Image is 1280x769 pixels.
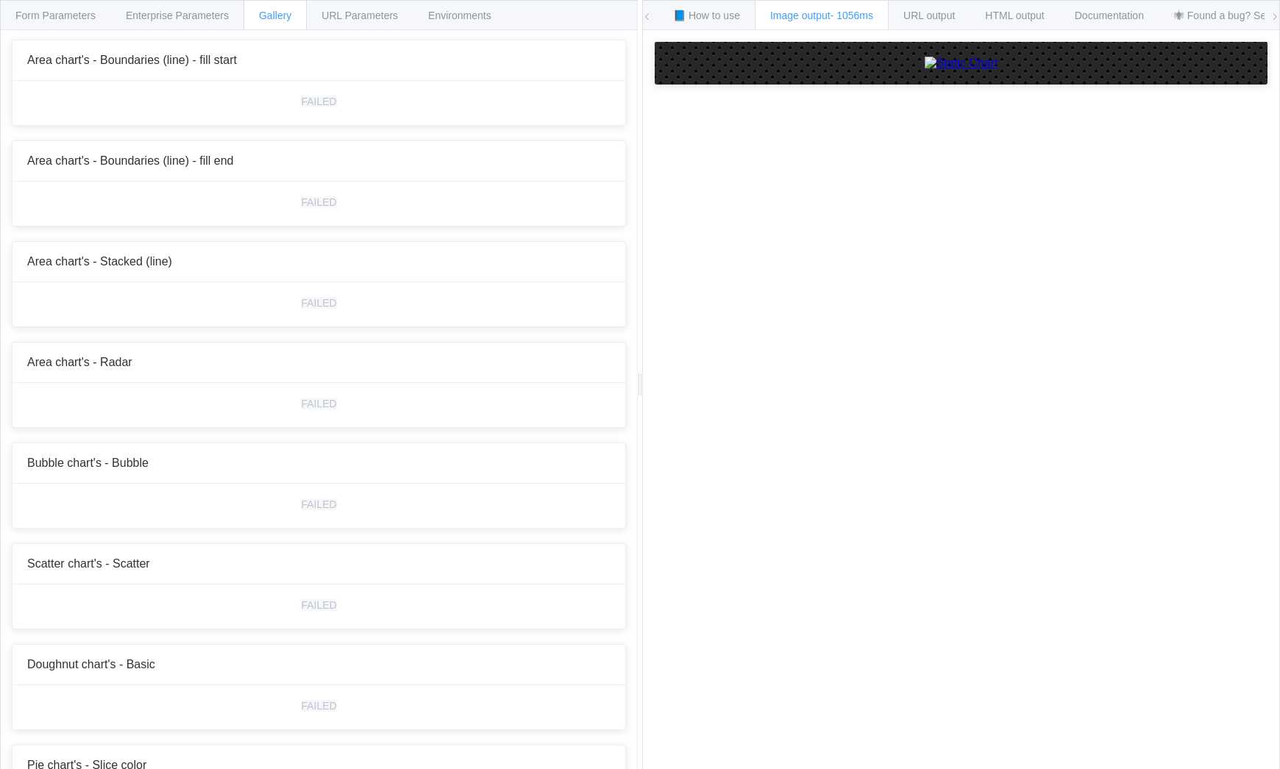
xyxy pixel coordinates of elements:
[428,10,491,21] span: Environments
[903,10,955,21] span: URL output
[669,57,1253,70] a: Static Chart
[925,57,998,70] img: Static Chart
[27,356,132,368] span: Area chart's - Radar
[770,10,873,21] span: Image output
[673,10,740,21] span: 📘 How to use
[301,398,336,409] div: FAILED
[27,154,234,167] span: Area chart's - Boundaries (line) - fill end
[27,658,155,670] span: Doughnut chart's - Basic
[301,196,336,208] div: FAILED
[831,10,873,21] span: - 1056ms
[27,255,172,268] span: Area chart's - Stacked (line)
[126,10,229,21] span: Enterprise Parameters
[301,297,336,309] div: FAILED
[1075,10,1144,21] span: Documentation
[321,10,398,21] span: URL Parameters
[27,457,149,469] span: Bubble chart's - Bubble
[301,96,336,107] div: FAILED
[15,10,96,21] span: Form Parameters
[27,557,150,570] span: Scatter chart's - Scatter
[301,599,336,611] div: FAILED
[259,10,291,21] span: Gallery
[985,10,1044,21] span: HTML output
[301,700,336,712] div: FAILED
[27,54,237,66] span: Area chart's - Boundaries (line) - fill start
[301,498,336,510] div: FAILED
